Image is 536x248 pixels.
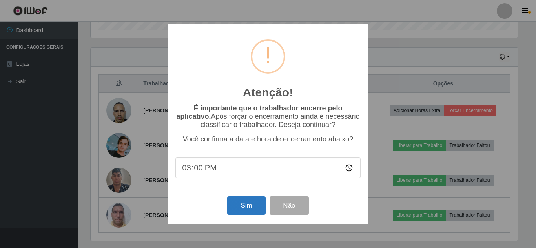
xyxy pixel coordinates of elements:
h2: Atenção! [243,85,293,100]
p: Você confirma a data e hora de encerramento abaixo? [175,135,361,143]
button: Sim [227,196,265,215]
b: É importante que o trabalhador encerre pelo aplicativo. [176,104,342,120]
p: Após forçar o encerramento ainda é necessário classificar o trabalhador. Deseja continuar? [175,104,361,129]
button: Não [270,196,308,215]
